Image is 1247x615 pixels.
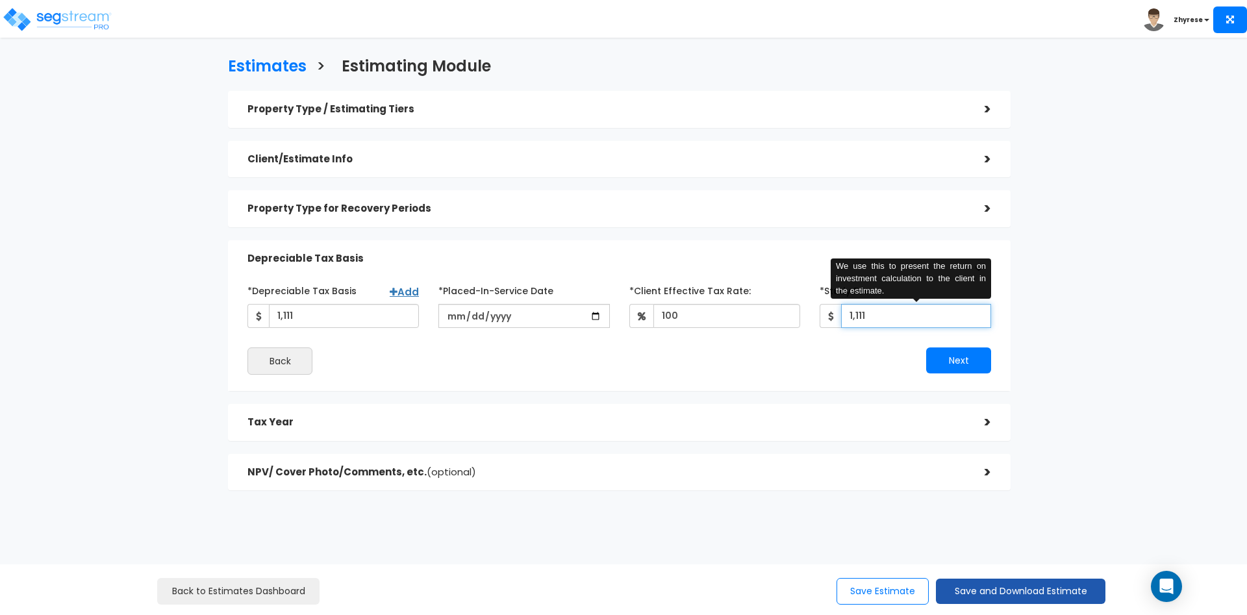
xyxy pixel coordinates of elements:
[837,578,929,605] button: Save Estimate
[438,280,553,297] label: *Placed-In-Service Date
[965,149,991,169] div: >
[2,6,112,32] img: logo_pro_r.png
[247,154,965,165] h5: Client/Estimate Info
[831,258,991,299] div: We use this to present the return on investment calculation to the client in the estimate.
[247,347,312,375] button: Back
[820,280,870,297] label: *Study Fee
[218,45,307,84] a: Estimates
[629,280,751,297] label: *Client Effective Tax Rate:
[228,58,307,78] h3: Estimates
[247,104,965,115] h5: Property Type / Estimating Tiers
[936,579,1105,604] button: Save and Download Estimate
[965,462,991,483] div: >
[247,203,965,214] h5: Property Type for Recovery Periods
[157,578,320,605] a: Back to Estimates Dashboard
[968,245,988,271] div: >
[1142,8,1165,31] img: avatar.png
[316,58,325,78] h3: >
[926,347,991,373] button: Next
[965,412,991,433] div: >
[390,285,419,299] a: Add
[427,465,476,479] span: (optional)
[342,58,491,78] h3: Estimating Module
[332,45,491,84] a: Estimating Module
[247,467,965,478] h5: NPV/ Cover Photo/Comments, etc.
[1174,15,1203,25] b: Zhyrese
[247,253,965,264] h5: Depreciable Tax Basis
[247,280,357,297] label: *Depreciable Tax Basis
[247,417,965,428] h5: Tax Year
[965,199,991,219] div: >
[1151,571,1182,602] div: Open Intercom Messenger
[965,99,991,119] div: >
